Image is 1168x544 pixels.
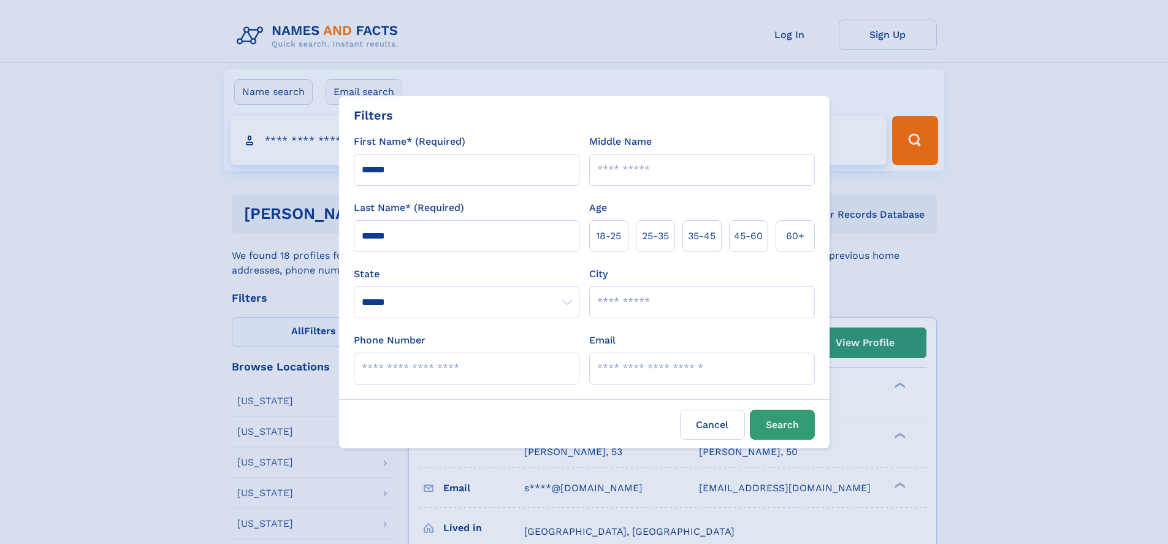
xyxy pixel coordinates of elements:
label: Middle Name [589,134,652,149]
label: State [354,267,579,282]
span: 25‑35 [642,229,669,243]
label: Email [589,333,616,348]
label: Cancel [680,410,745,440]
span: 60+ [786,229,804,243]
label: First Name* (Required) [354,134,465,149]
label: Age [589,201,607,215]
label: Phone Number [354,333,426,348]
div: Filters [354,106,393,125]
span: 45‑60 [734,229,763,243]
span: 18‑25 [596,229,621,243]
button: Search [750,410,815,440]
span: 35‑45 [688,229,716,243]
label: City [589,267,608,282]
label: Last Name* (Required) [354,201,464,215]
